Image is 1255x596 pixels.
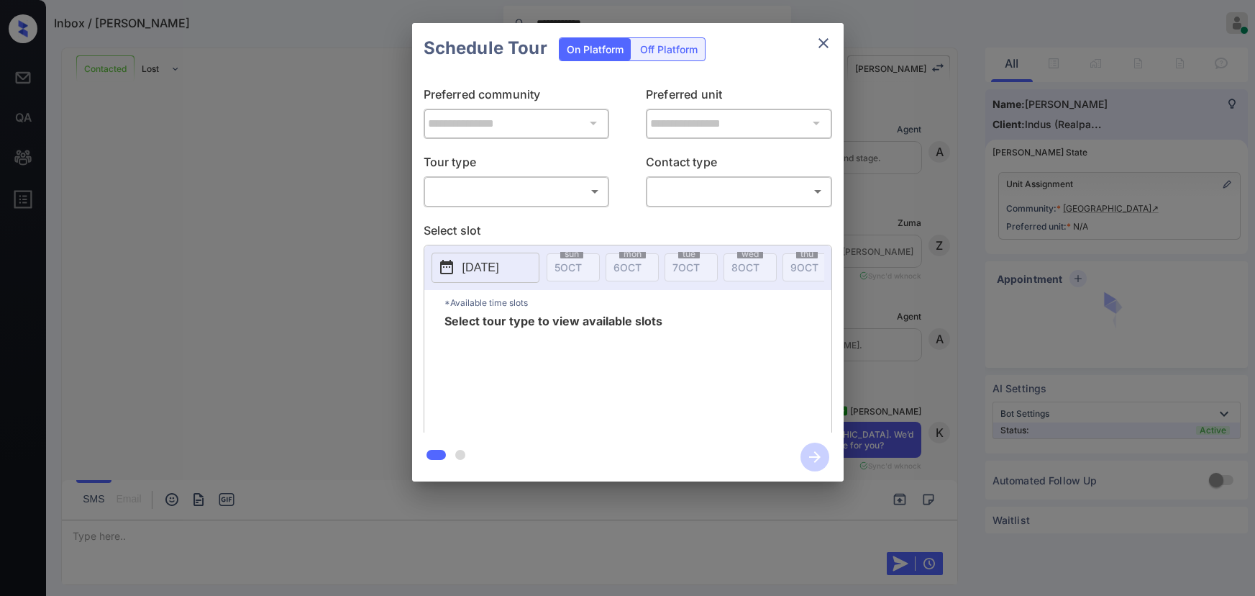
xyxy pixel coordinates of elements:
p: Tour type [424,153,610,176]
p: Preferred community [424,85,610,108]
button: close [809,29,838,58]
p: Contact type [646,153,832,176]
div: Off Platform [633,38,705,60]
p: Select slot [424,221,832,244]
p: [DATE] [462,258,499,276]
p: Preferred unit [646,85,832,108]
div: On Platform [560,38,631,60]
h2: Schedule Tour [412,23,559,73]
span: Select tour type to view available slots [444,315,662,430]
p: *Available time slots [444,289,831,315]
button: [DATE] [432,252,539,282]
